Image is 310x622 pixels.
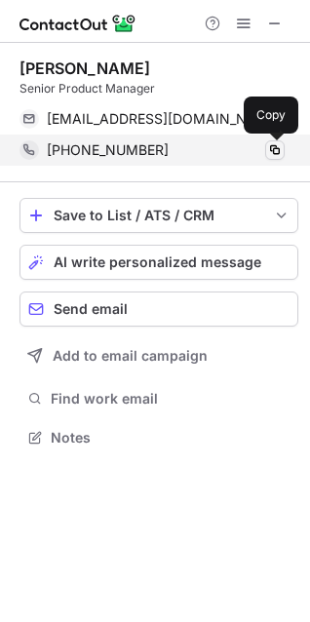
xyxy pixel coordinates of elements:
[19,80,298,97] div: Senior Product Manager
[54,301,128,317] span: Send email
[19,385,298,412] button: Find work email
[54,254,261,270] span: AI write personalized message
[19,12,136,35] img: ContactOut v5.3.10
[19,58,150,78] div: [PERSON_NAME]
[47,110,270,128] span: [EMAIL_ADDRESS][DOMAIN_NAME]
[19,338,298,373] button: Add to email campaign
[19,198,298,233] button: save-profile-one-click
[19,424,298,451] button: Notes
[19,245,298,280] button: AI write personalized message
[19,292,298,327] button: Send email
[51,390,291,408] span: Find work email
[51,429,291,447] span: Notes
[54,208,264,223] div: Save to List / ATS / CRM
[53,348,208,364] span: Add to email campaign
[47,141,169,159] span: [PHONE_NUMBER]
